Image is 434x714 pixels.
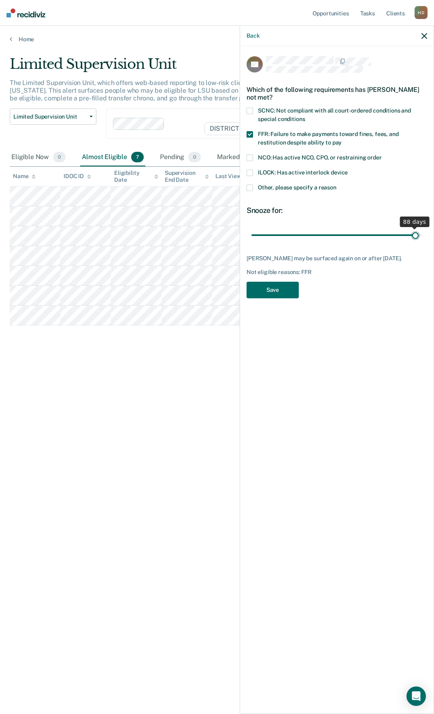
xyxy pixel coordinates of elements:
div: Which of the following requirements has [PERSON_NAME] not met? [247,79,427,108]
span: NCO: Has active NCO, CPO, or restraining order [258,154,382,161]
span: Other, please specify a reason [258,184,336,191]
span: 7 [131,152,144,162]
span: SCNC: Not compliant with all court-ordered conditions and special conditions [258,107,411,122]
div: Supervision End Date [165,170,209,183]
div: Eligible Now [10,149,67,166]
img: Recidiviz [6,8,45,17]
button: Back [247,32,260,39]
div: H D [415,6,428,19]
a: Home [10,36,424,43]
span: 0 [53,152,66,162]
div: 88 days [400,217,430,227]
div: [PERSON_NAME] may be surfaced again on or after [DATE]. [247,255,427,262]
div: Name [13,173,36,180]
p: The Limited Supervision Unit, which offers web-based reporting to low-risk clients, is the lowest... [10,79,398,102]
div: Limited Supervision Unit [10,56,400,79]
div: Marked Ineligible [215,149,289,166]
span: FFR: Failure to make payments toward fines, fees, and restitution despite ability to pay [258,131,399,146]
div: IDOC ID [64,173,91,180]
div: Eligibility Date [114,170,158,183]
span: 0 [188,152,201,162]
button: Save [247,282,299,298]
span: ILOCK: Has active interlock device [258,169,348,176]
div: Snooze for: [247,206,427,215]
div: Pending [158,149,202,166]
div: Open Intercom Messenger [406,686,426,706]
div: Not eligible reasons: FFR [247,269,427,276]
span: DISTRICT OFFICE 5, [GEOGRAPHIC_DATA] [204,122,350,135]
div: Almost Eligible [80,149,145,166]
span: Limited Supervision Unit [13,113,86,120]
div: Last Viewed [215,173,255,180]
